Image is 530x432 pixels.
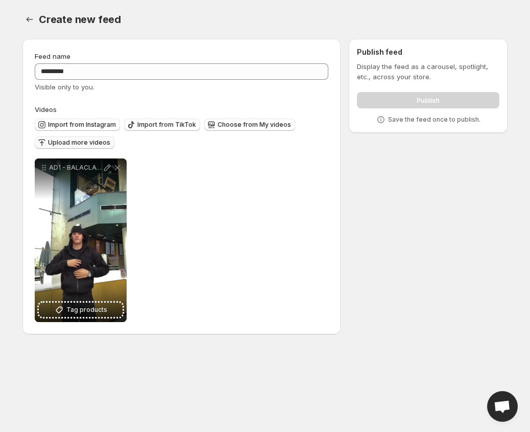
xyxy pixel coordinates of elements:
div: Open chat [487,391,518,422]
p: AD1 - BALACLAVA [49,164,102,172]
h2: Publish feed [357,47,499,57]
button: Settings [22,12,37,27]
button: Import from Instagram [35,119,120,131]
span: Choose from My videos [218,121,291,129]
p: Display the feed as a carousel, spotlight, etc., across your store. [357,61,499,82]
span: Upload more videos [48,139,110,147]
div: AD1 - BALACLAVATag products [35,158,127,322]
span: Videos [35,105,57,113]
span: Feed name [35,52,70,60]
span: Tag products [66,305,107,315]
span: Visible only to you. [35,83,94,91]
button: Choose from My videos [204,119,295,131]
button: Upload more videos [35,137,114,149]
button: Import from TikTok [124,119,200,131]
button: Tag products [39,303,123,317]
p: Save the feed once to publish. [388,116,480,124]
span: Import from Instagram [48,121,116,129]
span: Import from TikTok [137,121,196,129]
span: Create new feed [39,13,121,26]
